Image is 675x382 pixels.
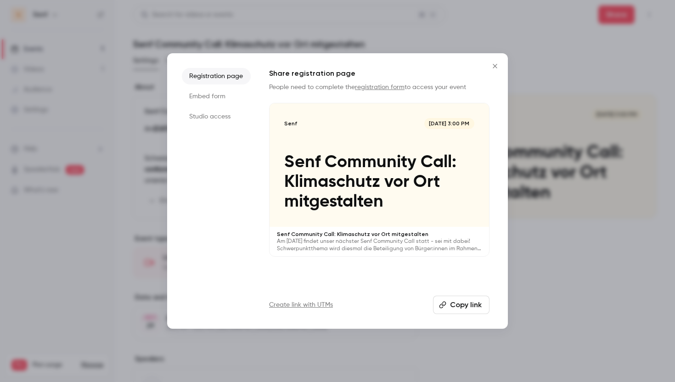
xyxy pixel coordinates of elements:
a: registration form [355,84,405,90]
li: Embed form [182,88,251,105]
button: Close [486,57,504,75]
p: People need to complete the to access your event [269,83,489,92]
li: Registration page [182,68,251,84]
p: Senf Community Call: Klimaschutz vor Ort mitgestalten [277,230,482,238]
p: Senf Community Call: Klimaschutz vor Ort mitgestalten [284,152,474,212]
li: Studio access [182,108,251,125]
h1: Share registration page [269,68,489,79]
button: Copy link [433,296,489,314]
a: Create link with UTMs [269,300,333,309]
p: Senf [284,120,297,127]
p: Am [DATE] findet unser nächster Senf Community Call statt - sei mit dabei! Schwerpunktthema wird ... [277,238,482,253]
a: Senf[DATE] 3:00 PMSenf Community Call: Klimaschutz vor Ort mitgestaltenSenf Community Call: Klima... [269,103,489,257]
span: [DATE] 3:00 PM [424,118,474,129]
